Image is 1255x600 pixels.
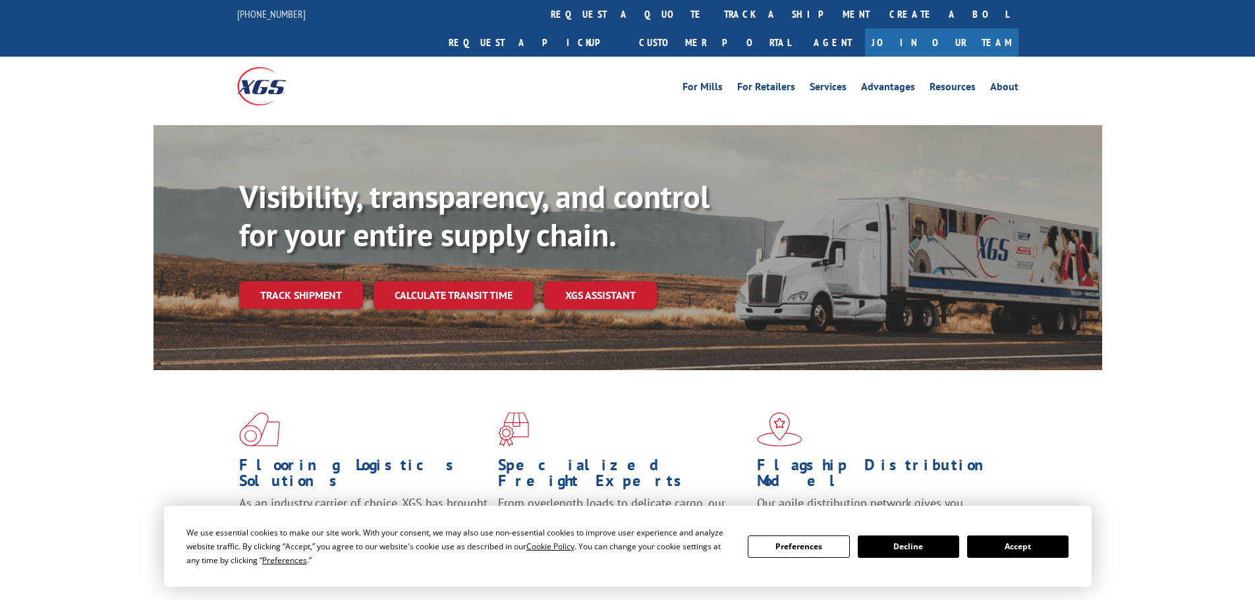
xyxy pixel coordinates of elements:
[374,281,534,310] a: Calculate transit time
[439,28,629,57] a: Request a pickup
[237,7,306,20] a: [PHONE_NUMBER]
[526,541,574,552] span: Cookie Policy
[239,281,363,309] a: Track shipment
[757,412,802,447] img: xgs-icon-flagship-distribution-model-red
[498,412,529,447] img: xgs-icon-focused-on-flooring-red
[544,281,657,310] a: XGS ASSISTANT
[498,457,747,495] h1: Specialized Freight Experts
[186,526,732,567] div: We use essential cookies to make our site work. With your consent, we may also use non-essential ...
[810,82,847,96] a: Services
[757,457,1006,495] h1: Flagship Distribution Model
[239,457,488,495] h1: Flooring Logistics Solutions
[861,82,915,96] a: Advantages
[990,82,1018,96] a: About
[800,28,865,57] a: Agent
[239,176,710,255] b: Visibility, transparency, and control for your entire supply chain.
[239,412,280,447] img: xgs-icon-total-supply-chain-intelligence-red
[967,535,1069,558] button: Accept
[757,495,999,526] span: Our agile distribution network gives you nationwide inventory management on demand.
[498,495,747,554] p: From overlength loads to delicate cargo, our experienced staff knows the best way to move your fr...
[748,535,849,558] button: Preferences
[262,555,307,566] span: Preferences
[683,82,723,96] a: For Mills
[858,535,959,558] button: Decline
[629,28,800,57] a: Customer Portal
[930,82,976,96] a: Resources
[737,82,795,96] a: For Retailers
[164,506,1092,587] div: Cookie Consent Prompt
[865,28,1018,57] a: Join Our Team
[239,495,488,542] span: As an industry carrier of choice, XGS has brought innovation and dedication to flooring logistics...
